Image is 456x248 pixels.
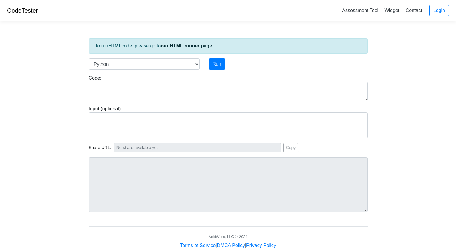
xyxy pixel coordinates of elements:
div: Input (optional): [84,105,372,138]
input: No share available yet [114,143,281,152]
div: AcidWorx, LLC © 2024 [208,234,247,240]
a: DMCA Policy [217,243,245,248]
a: Terms of Service [180,243,216,248]
a: Login [429,5,449,16]
div: To run code, please go to . [89,38,368,54]
div: Code: [84,75,372,100]
a: Privacy Policy [246,243,276,248]
a: our HTML runner page [161,43,212,48]
a: Assessment Tool [340,5,381,15]
a: Contact [403,5,425,15]
strong: HTML [108,43,121,48]
span: Share URL: [89,145,111,151]
button: Copy [283,143,299,152]
a: Widget [382,5,402,15]
button: Run [209,58,225,70]
a: CodeTester [7,7,38,14]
